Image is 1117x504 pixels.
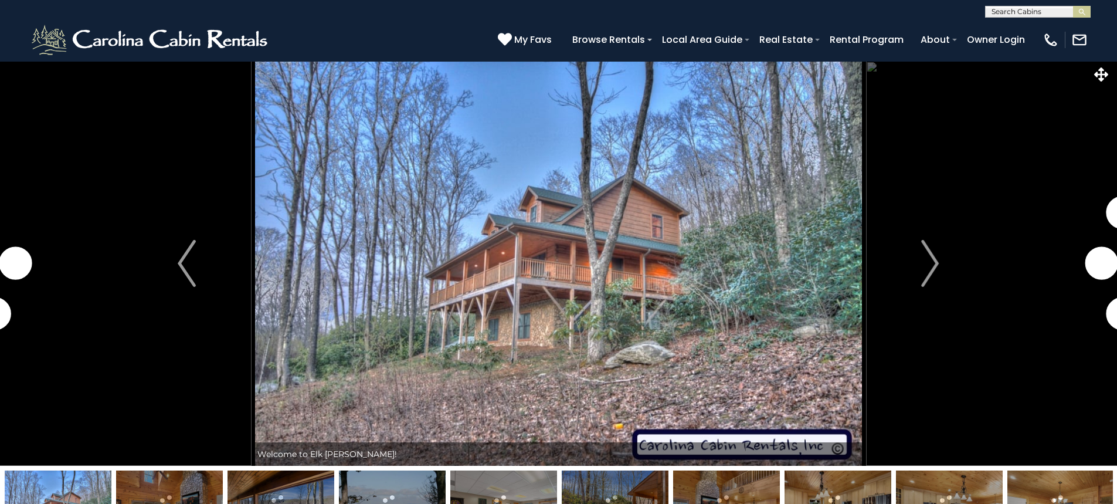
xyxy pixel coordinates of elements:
[566,29,651,50] a: Browse Rentals
[753,29,819,50] a: Real Estate
[824,29,909,50] a: Rental Program
[122,61,251,466] button: Previous
[1043,32,1059,48] img: phone-regular-white.png
[29,22,273,57] img: White-1-2.png
[865,61,994,466] button: Next
[1071,32,1088,48] img: mail-regular-white.png
[178,240,195,287] img: arrow
[252,442,866,466] div: Welcome to Elk [PERSON_NAME]!
[498,32,555,48] a: My Favs
[915,29,956,50] a: About
[656,29,748,50] a: Local Area Guide
[514,32,552,47] span: My Favs
[961,29,1031,50] a: Owner Login
[921,240,939,287] img: arrow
